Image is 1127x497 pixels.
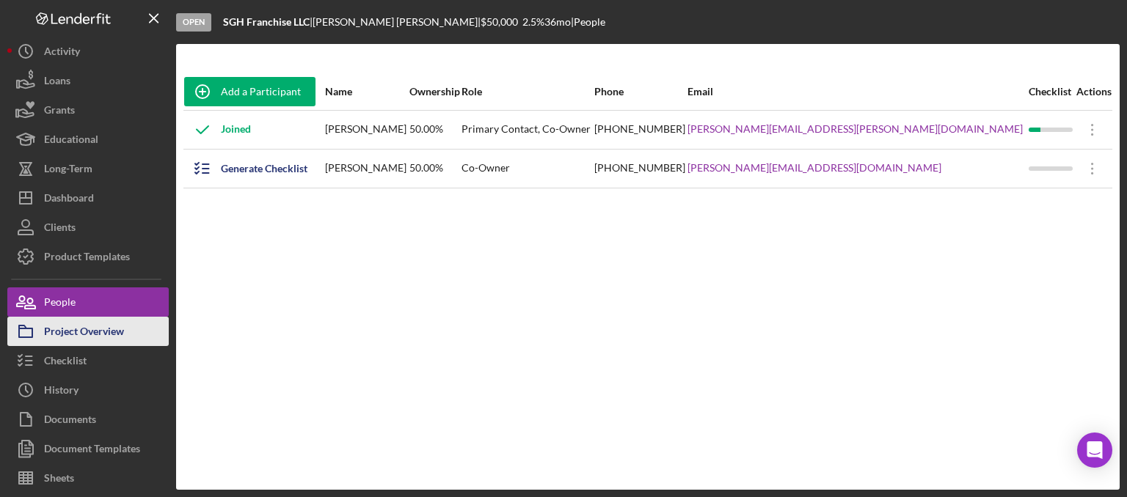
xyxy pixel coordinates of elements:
[409,86,461,97] div: Ownership
[325,86,407,97] div: Name
[7,405,169,434] button: Documents
[7,434,169,463] button: Document Templates
[44,37,80,70] div: Activity
[7,125,169,154] button: Educational
[184,154,322,183] button: Generate Checklist
[571,16,605,28] div: | People
[481,15,518,28] span: $50,000
[325,150,407,187] div: [PERSON_NAME]
[44,434,140,467] div: Document Templates
[7,346,169,375] button: Checklist
[44,405,96,438] div: Documents
[44,66,70,99] div: Loans
[462,150,592,187] div: Co-Owner
[7,213,169,242] button: Clients
[7,287,169,317] button: People
[223,16,313,28] div: |
[7,66,169,95] button: Loans
[7,183,169,213] button: Dashboard
[44,154,92,187] div: Long-Term
[44,375,79,408] div: History
[7,317,169,346] button: Project Overview
[7,375,169,405] button: History
[221,77,301,106] div: Add a Participant
[409,111,461,148] div: 50.00%
[1029,86,1073,97] div: Checklist
[7,154,169,183] button: Long-Term
[7,95,169,125] button: Grants
[687,123,1023,135] a: [PERSON_NAME][EMAIL_ADDRESS][PERSON_NAME][DOMAIN_NAME]
[409,150,461,187] div: 50.00%
[176,13,211,32] div: Open
[44,95,75,128] div: Grants
[44,125,98,158] div: Educational
[44,242,130,275] div: Product Templates
[7,37,169,66] button: Activity
[544,16,571,28] div: 36 mo
[325,111,407,148] div: [PERSON_NAME]
[44,346,87,379] div: Checklist
[7,242,169,271] button: Product Templates
[594,150,687,187] div: [PHONE_NUMBER]
[462,86,592,97] div: Role
[594,86,687,97] div: Phone
[44,287,76,320] div: People
[44,317,124,350] div: Project Overview
[184,77,316,106] button: Add a Participant
[44,463,74,496] div: Sheets
[44,213,76,246] div: Clients
[1077,432,1112,468] div: Open Intercom Messenger
[184,111,251,148] div: Joined
[687,162,941,174] a: [PERSON_NAME][EMAIL_ADDRESS][DOMAIN_NAME]
[1074,86,1112,97] div: Actions
[44,183,94,216] div: Dashboard
[313,16,481,28] div: [PERSON_NAME] [PERSON_NAME] |
[223,15,310,28] b: SGH Franchise LLC
[221,154,307,183] div: Generate Checklist
[462,111,592,148] div: Primary Contact, Co-Owner
[522,16,544,28] div: 2.5 %
[7,463,169,493] button: Sheets
[594,111,687,148] div: [PHONE_NUMBER]
[687,86,1027,97] div: Email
